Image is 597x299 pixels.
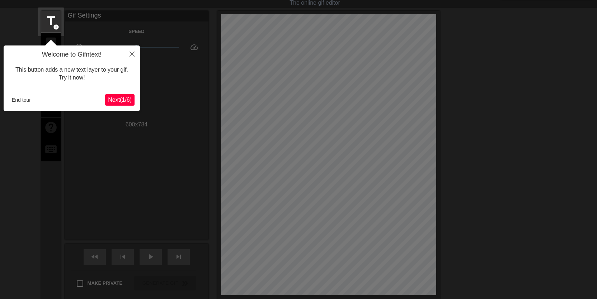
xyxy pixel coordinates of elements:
button: Close [124,45,140,62]
h4: Welcome to Gifntext! [9,51,135,59]
button: End tour [9,95,34,105]
button: Next [105,94,135,106]
span: Next ( 1 / 6 ) [108,97,132,103]
div: This button adds a new text layer to your gif. Try it now! [9,59,135,89]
